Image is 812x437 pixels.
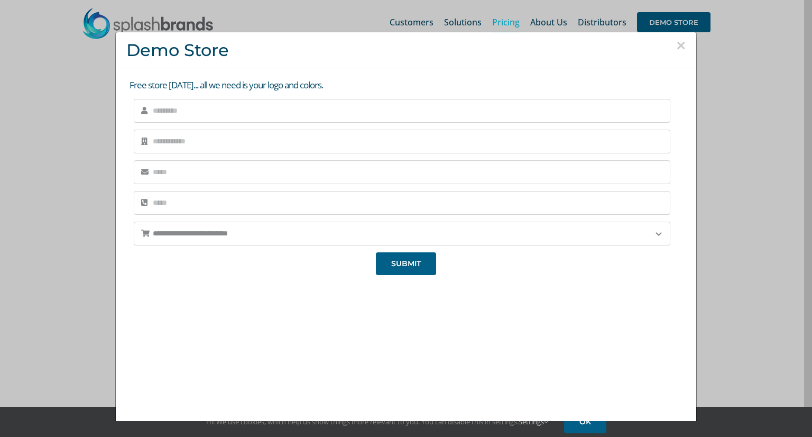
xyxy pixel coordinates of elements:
span: SUBMIT [391,259,421,268]
h3: Demo Store [126,40,686,60]
p: Free store [DATE]... all we need is your logo and colors. [130,79,686,92]
button: Close [676,38,686,53]
button: SUBMIT [376,252,436,275]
